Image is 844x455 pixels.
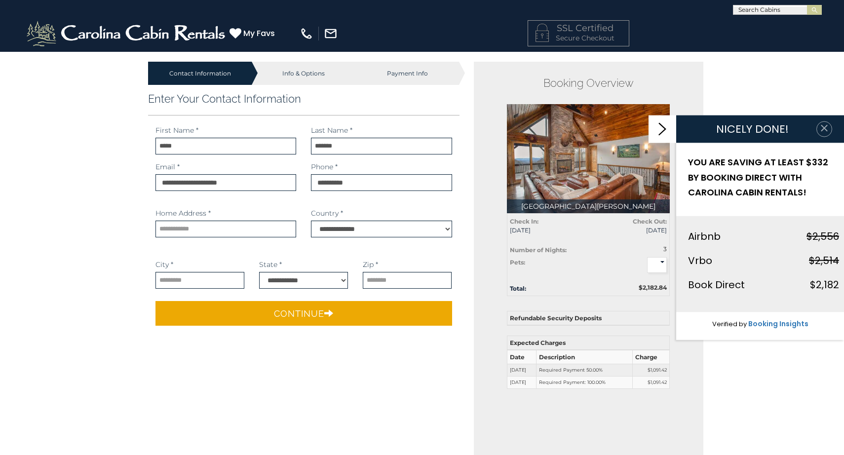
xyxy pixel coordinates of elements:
h2: Booking Overview [507,76,670,89]
img: LOCKICON1.png [536,24,549,42]
h2: YOU ARE SAVING AT LEAST $332 BY BOOKING DIRECT WITH CAROLINA CABIN RENTALS! [688,155,839,200]
button: Continue [155,301,452,326]
div: $2,182 [810,276,839,293]
span: Verified by [712,319,747,328]
th: Expected Charges [507,336,670,350]
img: 1714394022_thumbnail.jpeg [507,104,670,213]
img: White-1-2.png [25,19,230,48]
img: mail-regular-white.png [324,27,338,40]
div: $2,182.84 [588,283,674,292]
span: Book Direct [688,277,745,291]
td: Required Payment: 100.00% [537,377,633,389]
label: State * [259,260,282,269]
div: Airbnb [688,227,721,244]
span: [DATE] [510,226,581,234]
span: [DATE] [596,226,667,234]
h3: Enter Your Contact Information [148,92,460,105]
td: [DATE] [507,364,537,377]
td: $1,091.42 [633,364,670,377]
h1: NICELY DONE! [688,123,816,135]
label: Country * [311,208,343,218]
label: City * [155,260,173,269]
th: Date [507,350,537,364]
a: Booking Insights [748,318,808,328]
strong: Number of Nights: [510,246,567,254]
label: First Name * [155,125,198,135]
label: Email * [155,162,180,172]
label: Home Address * [155,208,211,218]
strong: Pets: [510,259,525,266]
strike: $2,556 [806,229,839,243]
label: Last Name * [311,125,352,135]
td: Required Payment 50.00% [537,364,633,377]
td: [DATE] [507,377,537,389]
div: 3 [624,245,667,253]
strike: $2,514 [809,253,839,267]
label: Zip * [363,260,378,269]
a: My Favs [230,27,277,40]
p: Secure Checkout [536,33,621,43]
span: My Favs [243,27,275,39]
th: Refundable Security Deposits [507,311,670,325]
th: Charge [633,350,670,364]
strong: Total: [510,285,526,292]
strong: Check In: [510,218,538,225]
th: Description [537,350,633,364]
p: [GEOGRAPHIC_DATA][PERSON_NAME] [507,199,670,213]
label: Phone * [311,162,338,172]
img: phone-regular-white.png [300,27,313,40]
td: $1,091.42 [633,377,670,389]
strong: Check Out: [633,218,667,225]
h4: SSL Certified [536,24,621,34]
div: Vrbo [688,252,712,268]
